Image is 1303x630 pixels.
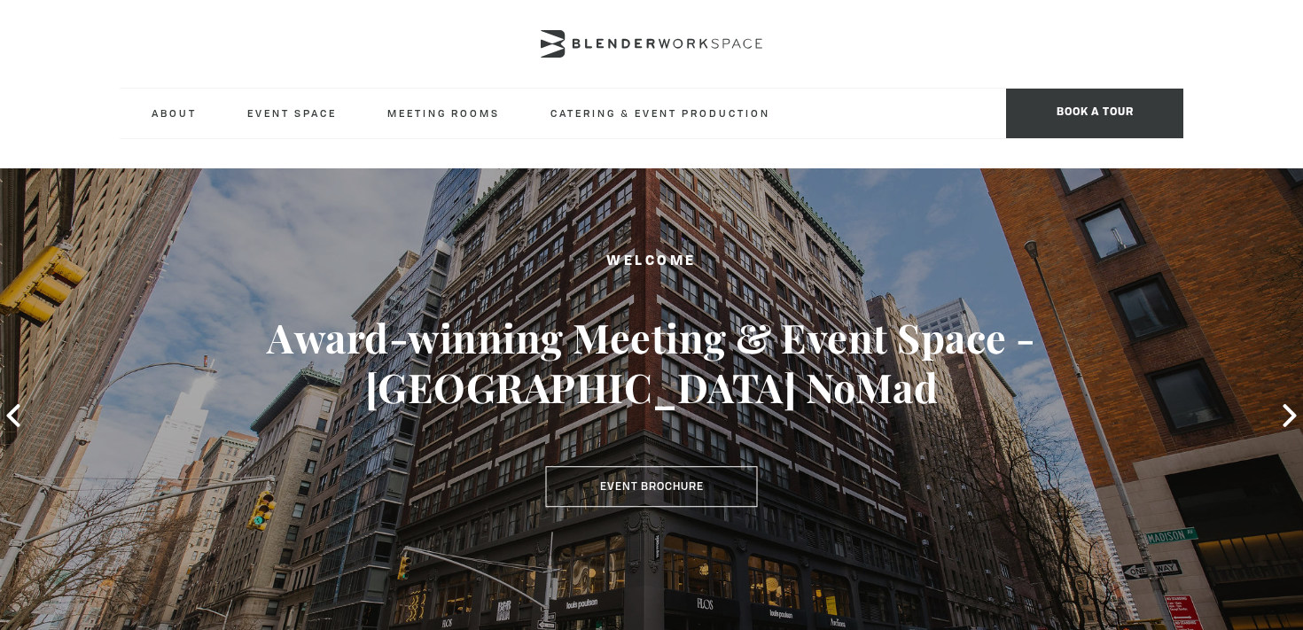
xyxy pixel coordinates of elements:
[137,89,211,137] a: About
[546,466,758,507] a: Event Brochure
[233,89,351,137] a: Event Space
[66,314,1238,413] h3: Award-winning Meeting & Event Space - [GEOGRAPHIC_DATA] NoMad
[1006,89,1183,138] span: Book a tour
[373,89,514,137] a: Meeting Rooms
[66,252,1238,274] h2: Welcome
[536,89,784,137] a: Catering & Event Production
